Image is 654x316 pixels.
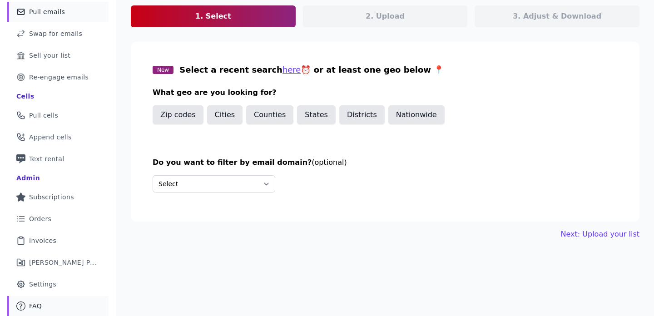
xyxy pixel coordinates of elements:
span: Orders [29,214,51,223]
span: Pull emails [29,7,65,16]
button: Nationwide [388,105,445,124]
span: Text rental [29,154,64,163]
a: FAQ [7,296,109,316]
span: Do you want to filter by email domain? [153,158,312,167]
span: (optional) [312,158,347,167]
div: Admin [16,173,40,183]
button: Zip codes [153,105,203,124]
a: Sell your list [7,45,109,65]
span: Swap for emails [29,29,82,38]
a: Orders [7,209,109,229]
button: here [282,64,301,76]
p: 2. Upload [366,11,405,22]
span: Subscriptions [29,193,74,202]
span: FAQ [29,301,42,311]
a: Append cells [7,127,109,147]
span: Sell your list [29,51,70,60]
button: Counties [246,105,293,124]
a: Invoices [7,231,109,251]
a: [PERSON_NAME] Performance [7,252,109,272]
a: Settings [7,274,109,294]
a: 1. Select [131,5,296,27]
span: Re-engage emails [29,73,89,82]
a: Text rental [7,149,109,169]
button: Districts [339,105,385,124]
span: Invoices [29,236,56,245]
a: Pull emails [7,2,109,22]
a: Subscriptions [7,187,109,207]
button: Next: Upload your list [561,229,639,240]
h3: What geo are you looking for? [153,87,618,98]
a: Pull cells [7,105,109,125]
button: States [297,105,336,124]
span: [PERSON_NAME] Performance [29,258,98,267]
a: Swap for emails [7,24,109,44]
span: Pull cells [29,111,58,120]
p: 3. Adjust & Download [513,11,601,22]
span: Settings [29,280,56,289]
button: Cities [207,105,243,124]
a: Re-engage emails [7,67,109,87]
span: Append cells [29,133,72,142]
span: Select a recent search ⏰ or at least one geo below 📍 [179,65,444,74]
p: 1. Select [195,11,231,22]
div: Cells [16,92,34,101]
span: New [153,66,173,74]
